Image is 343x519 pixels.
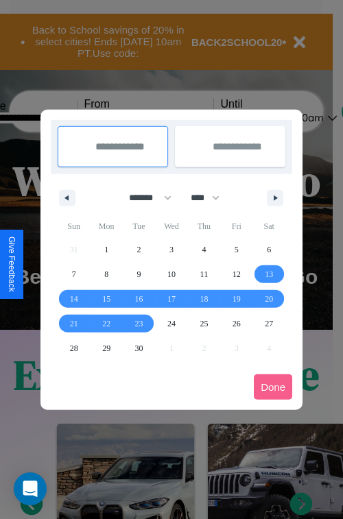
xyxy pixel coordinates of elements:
span: 5 [235,237,239,262]
span: 12 [233,262,241,287]
span: 1 [104,237,108,262]
span: 16 [135,287,143,311]
span: 24 [167,311,176,336]
button: 14 [58,287,90,311]
span: Wed [155,215,187,237]
span: 14 [70,287,78,311]
span: 15 [102,287,110,311]
span: 18 [200,287,208,311]
span: 19 [233,287,241,311]
button: 8 [90,262,122,287]
span: 22 [102,311,110,336]
button: 10 [155,262,187,287]
span: Mon [90,215,122,237]
span: 27 [265,311,273,336]
span: Tue [123,215,155,237]
button: 16 [123,287,155,311]
span: 6 [267,237,271,262]
span: 26 [233,311,241,336]
button: 24 [155,311,187,336]
div: Give Feedback [7,237,16,292]
span: 2 [137,237,141,262]
button: 1 [90,237,122,262]
button: 30 [123,336,155,361]
button: 3 [155,237,187,262]
span: 28 [70,336,78,361]
span: 30 [135,336,143,361]
span: 23 [135,311,143,336]
button: 12 [220,262,252,287]
span: 20 [265,287,273,311]
button: 23 [123,311,155,336]
button: 5 [220,237,252,262]
div: Open Intercom Messenger [14,472,47,505]
button: 20 [253,287,285,311]
button: 21 [58,311,90,336]
button: 27 [253,311,285,336]
button: 22 [90,311,122,336]
span: Sat [253,215,285,237]
button: 13 [253,262,285,287]
button: 17 [155,287,187,311]
span: 29 [102,336,110,361]
button: 19 [220,287,252,311]
button: 28 [58,336,90,361]
button: 4 [188,237,220,262]
span: 10 [167,262,176,287]
span: 13 [265,262,273,287]
button: 18 [188,287,220,311]
button: 11 [188,262,220,287]
button: 29 [90,336,122,361]
button: 26 [220,311,252,336]
span: 4 [202,237,206,262]
button: 9 [123,262,155,287]
button: 6 [253,237,285,262]
span: 21 [70,311,78,336]
button: Done [254,374,292,400]
span: 25 [200,311,208,336]
span: 11 [200,262,209,287]
span: Thu [188,215,220,237]
span: 9 [137,262,141,287]
span: Fri [220,215,252,237]
span: 8 [104,262,108,287]
span: 17 [167,287,176,311]
span: 3 [169,237,174,262]
button: 25 [188,311,220,336]
span: 7 [72,262,76,287]
button: 7 [58,262,90,287]
button: 15 [90,287,122,311]
button: 2 [123,237,155,262]
span: Sun [58,215,90,237]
